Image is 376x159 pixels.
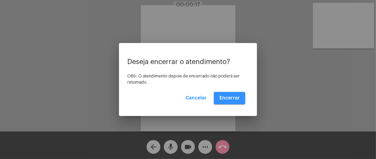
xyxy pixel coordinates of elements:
[219,96,240,100] span: Encerrar
[180,92,212,104] button: Cancelar
[127,74,240,84] span: OBS: O atendimento depois de encerrado não poderá ser retomado.
[186,96,207,100] span: Cancelar
[214,92,245,104] button: Encerrar
[127,58,249,66] p: Deseja encerrar o atendimento?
